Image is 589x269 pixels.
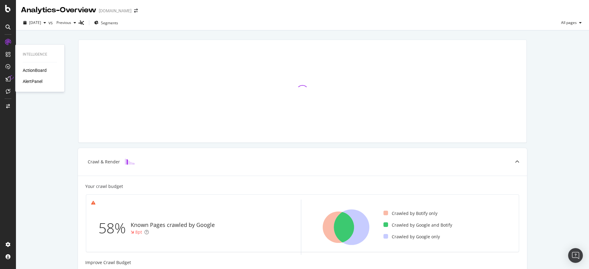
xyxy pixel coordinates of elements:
[23,52,57,57] div: Intelligence
[98,218,131,238] div: 58%
[559,20,577,25] span: All pages
[85,259,520,266] div: Improve Crawl Budget
[383,210,437,216] div: Crawled by Botify only
[54,18,79,28] button: Previous
[568,248,583,263] div: Open Intercom Messenger
[383,222,452,228] div: Crawled by Google and Botify
[383,234,440,240] div: Crawled by Google only
[101,20,118,25] span: Segments
[125,159,135,165] img: block-icon
[29,20,41,25] span: 2025 Aug. 10th
[23,78,42,84] a: AlertPanel
[131,221,215,229] div: Known Pages crawled by Google
[23,67,47,73] a: ActionBoard
[92,18,121,28] button: Segments
[88,159,120,165] div: Crawl & Render
[85,183,123,189] div: Your crawl budget
[54,20,71,25] span: Previous
[48,20,54,26] span: vs
[99,8,132,14] div: [DOMAIN_NAME]
[21,18,48,28] button: [DATE]
[21,5,96,15] div: Analytics - Overview
[135,229,142,235] div: 8pt
[134,9,138,13] div: arrow-right-arrow-left
[559,18,584,28] button: All pages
